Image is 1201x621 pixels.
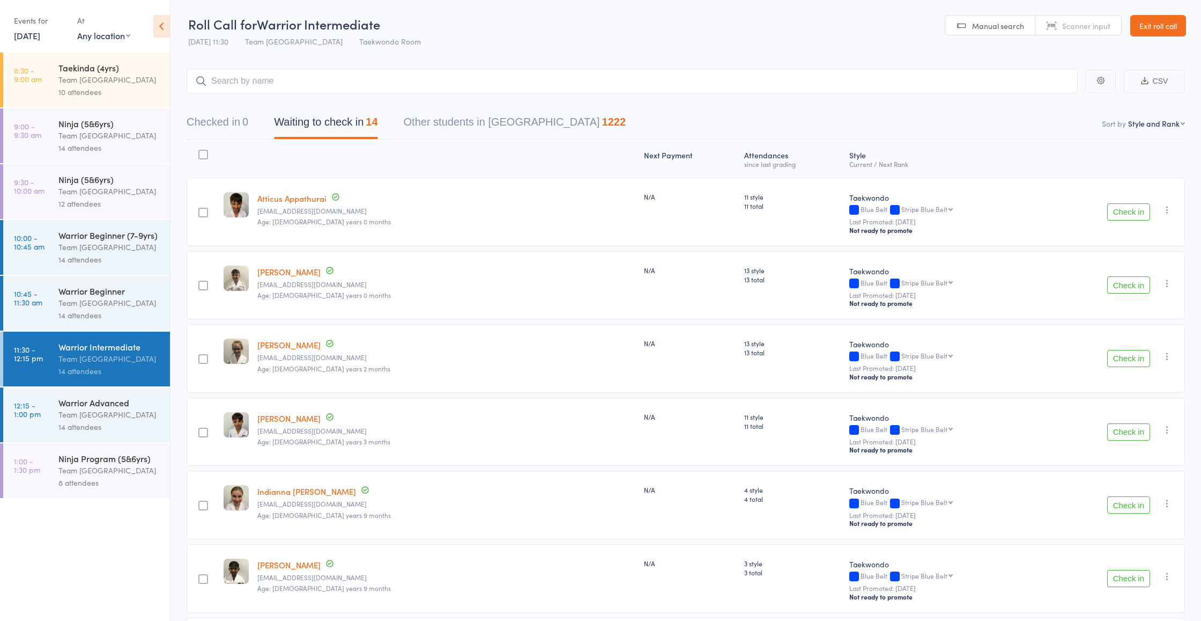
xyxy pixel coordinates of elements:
[257,266,321,277] a: [PERSON_NAME]
[58,285,161,297] div: Warrior Beginner
[58,185,161,198] div: Team [GEOGRAPHIC_DATA]
[1107,570,1150,587] button: Check in
[744,348,841,357] span: 13 total
[602,116,626,128] div: 1222
[58,309,161,322] div: 14 attendees
[257,281,635,288] small: jessicaleggo82@gmail.com
[242,116,248,128] div: 0
[849,512,1037,519] small: Last Promoted: [DATE]
[740,144,845,173] div: Atten­dances
[257,354,635,361] small: jess.evans83@gmail.com
[1062,20,1110,31] span: Scanner input
[1102,118,1126,129] label: Sort by
[744,201,841,210] span: 11 total
[744,568,841,577] span: 3 total
[14,289,42,306] time: 10:45 - 11:30 am
[901,206,947,213] div: Stripe Blue Belt
[744,275,841,284] span: 13 total
[257,290,391,299] span: Age: [DEMOGRAPHIC_DATA] years 0 months
[257,500,635,508] small: leahmchugh81@gmail.com
[58,421,161,433] div: 14 attendees
[58,129,161,142] div: Team [GEOGRAPHIC_DATA]
[58,452,161,464] div: Ninja Program (5&6yrs)
[901,279,947,286] div: Stripe Blue Belt
[58,253,161,266] div: 14 attendees
[744,485,841,494] span: 4 style
[187,111,248,139] button: Checked in0
[58,297,161,309] div: Team [GEOGRAPHIC_DATA]
[257,339,321,350] a: [PERSON_NAME]
[58,118,161,129] div: Ninja (5&6yrs)
[849,593,1037,601] div: Not ready to promote
[58,353,161,365] div: Team [GEOGRAPHIC_DATA]
[901,352,947,359] div: Stripe Blue Belt
[58,74,161,86] div: Team [GEOGRAPHIC_DATA]
[58,341,161,353] div: Warrior Intermediate
[257,437,390,446] span: Age: [DEMOGRAPHIC_DATA] years 3 months
[58,397,161,408] div: Warrior Advanced
[188,36,228,47] span: [DATE] 11:30
[14,30,40,41] a: [DATE]
[404,111,626,139] button: Other students in [GEOGRAPHIC_DATA]1222
[849,266,1037,276] div: Taekwondo
[14,178,45,195] time: 9:30 - 10:00 am
[257,427,635,435] small: Appathuraiamanda@gmail.com
[58,408,161,421] div: Team [GEOGRAPHIC_DATA]
[3,332,170,386] a: 11:30 -12:15 pmWarrior IntermediateTeam [GEOGRAPHIC_DATA]14 attendees
[1124,70,1185,93] button: CSV
[744,494,841,503] span: 4 total
[77,30,130,41] div: Any location
[901,426,947,433] div: Stripe Blue Belt
[849,352,1037,361] div: Blue Belt
[14,122,41,139] time: 9:00 - 9:30 am
[257,217,391,226] span: Age: [DEMOGRAPHIC_DATA] years 0 months
[849,206,1037,215] div: Blue Belt
[14,12,66,30] div: Events for
[359,36,421,47] span: Taekwondo Room
[58,464,161,477] div: Team [GEOGRAPHIC_DATA]
[14,66,42,83] time: 8:30 - 9:00 am
[901,572,947,579] div: Stripe Blue Belt
[849,499,1037,508] div: Blue Belt
[1107,350,1150,367] button: Check in
[3,443,170,498] a: 1:00 -1:30 pmNinja Program (5&6yrs)Team [GEOGRAPHIC_DATA]8 attendees
[58,229,161,241] div: Warrior Beginner (7-9yrs)
[257,413,321,424] a: [PERSON_NAME]
[1107,496,1150,514] button: Check in
[257,364,390,373] span: Age: [DEMOGRAPHIC_DATA] years 2 months
[58,62,161,74] div: Taekinda (4yrs)
[1107,276,1150,294] button: Check in
[257,193,327,204] a: Atticus Appathurai
[744,559,841,568] span: 3 style
[849,445,1037,454] div: Not ready to promote
[744,339,841,348] span: 13 style
[644,412,736,421] div: N/A
[644,485,736,494] div: N/A
[3,388,170,442] a: 12:15 -1:00 pmWarrior AdvancedTeam [GEOGRAPHIC_DATA]14 attendees
[849,226,1037,235] div: Not ready to promote
[3,53,170,107] a: 8:30 -9:00 amTaekinda (4yrs)Team [GEOGRAPHIC_DATA]10 attendees
[3,164,170,219] a: 9:30 -10:00 amNinja (5&6yrs)Team [GEOGRAPHIC_DATA]12 attendees
[744,160,841,167] div: since last grading
[845,144,1041,173] div: Style
[849,438,1037,445] small: Last Promoted: [DATE]
[849,299,1037,308] div: Not ready to promote
[58,173,161,185] div: Ninja (5&6yrs)
[58,86,161,98] div: 10 attendees
[644,559,736,568] div: N/A
[257,15,380,33] span: Warrior Intermediate
[849,585,1037,592] small: Last Promoted: [DATE]
[744,266,841,275] span: 13 style
[1107,203,1150,221] button: Check in
[188,15,257,33] span: Roll Call for
[901,499,947,506] div: Stripe Blue Belt
[245,36,343,47] span: Team [GEOGRAPHIC_DATA]
[14,401,41,418] time: 12:15 - 1:00 pm
[274,111,377,139] button: Waiting to check in14
[14,345,43,362] time: 11:30 - 12:15 pm
[1107,423,1150,441] button: Check in
[257,207,635,215] small: Appathuraiamanda@gmail.com
[1128,118,1180,129] div: Style and Rank
[744,421,841,430] span: 11 total
[744,412,841,421] span: 11 style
